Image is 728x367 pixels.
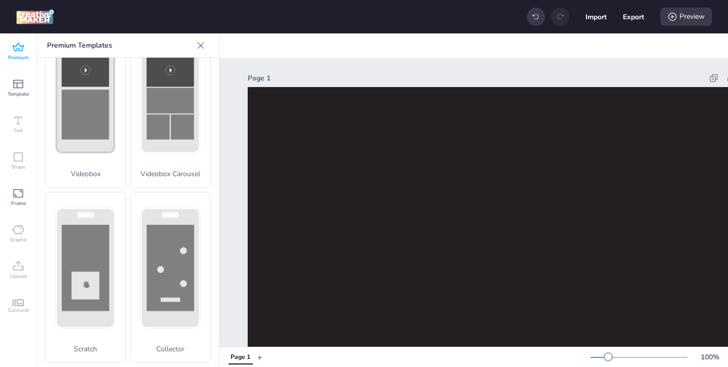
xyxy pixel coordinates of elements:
span: Frame [11,199,26,208]
img: logo Creative Maker [16,9,54,24]
button: + [257,348,262,366]
span: Premium [8,54,29,62]
span: Graphic [10,236,27,244]
div: Tabs [223,348,257,366]
span: Upload [10,272,27,280]
p: Videobox [45,169,125,179]
p: Premium Templates [47,33,193,58]
div: Preview [660,8,712,26]
span: Text [14,127,23,135]
div: Page 1 [231,353,250,362]
p: Collector [130,344,210,354]
span: Carousel [8,306,29,314]
div: Page 1 [248,73,703,84]
span: Template [8,90,29,98]
p: Videobox Carousel [130,169,210,179]
div: 100 % [698,352,722,362]
span: Shape [11,163,25,171]
p: Scratch [45,344,125,354]
button: Import [585,6,607,27]
button: Export [623,6,644,27]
